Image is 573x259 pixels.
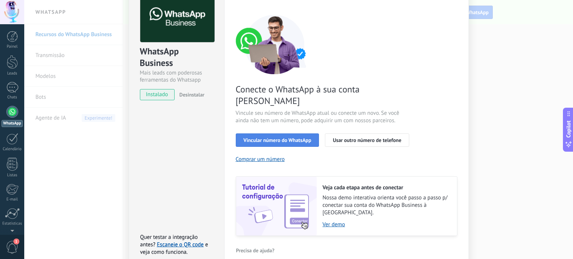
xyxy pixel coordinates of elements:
[1,120,23,127] div: WhatsApp
[1,221,23,226] div: Estatísticas
[323,184,450,191] h2: Veja cada etapa antes de conectar
[236,245,275,256] button: Precisa de ajuda?
[140,89,174,100] span: instalado
[1,173,23,178] div: Listas
[1,197,23,202] div: E-mail
[325,133,409,147] button: Usar outro número de telefone
[236,156,285,163] button: Comprar um número
[140,45,213,69] div: WhatsApp Business
[157,241,204,248] a: Escaneie o QR code
[1,95,23,100] div: Chats
[179,91,204,98] span: Desinstalar
[1,147,23,152] div: Calendário
[236,248,275,253] span: Precisa de ajuda?
[140,234,198,248] span: Quer testar a integração antes?
[236,110,413,124] span: Vincule seu número de WhatsApp atual ou conecte um novo. Se você ainda não tem um número, pode ad...
[140,241,208,256] span: e veja como funciona.
[323,221,450,228] a: Ver demo
[244,138,311,143] span: Vincular número do WhatsApp
[565,120,572,138] span: Copilot
[13,239,19,244] span: 1
[236,133,319,147] button: Vincular número do WhatsApp
[1,71,23,76] div: Leads
[140,69,213,83] div: Mais leads com poderosas ferramentas do Whatsapp
[333,138,401,143] span: Usar outro número de telefone
[323,194,450,217] span: Nossa demo interativa orienta você passo a passo p/ conectar sua conta do WhatsApp Business à [GE...
[236,15,314,74] img: connect number
[236,83,413,107] span: Conecte o WhatsApp à sua conta [PERSON_NAME]
[176,89,204,100] button: Desinstalar
[1,44,23,49] div: Painel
